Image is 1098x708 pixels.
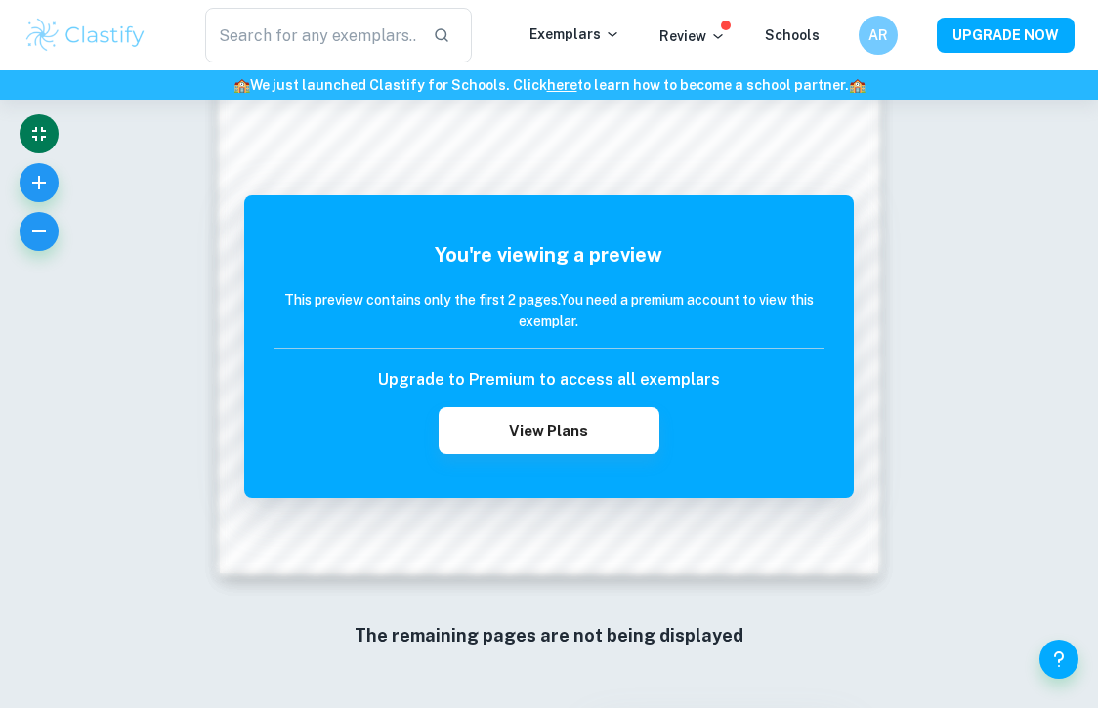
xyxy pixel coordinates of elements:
button: AR [859,16,898,55]
p: Exemplars [529,23,620,45]
h6: We just launched Clastify for Schools. Click to learn how to become a school partner. [4,74,1094,96]
input: Search for any exemplars... [205,8,418,62]
button: Exit fullscreen [20,114,59,153]
a: Schools [765,27,820,43]
span: 🏫 [849,77,866,93]
span: 🏫 [233,77,250,93]
a: here [547,77,577,93]
h6: This preview contains only the first 2 pages. You need a premium account to view this exemplar. [274,289,824,332]
h6: The remaining pages are not being displayed [259,622,839,649]
h5: You're viewing a preview [274,240,824,270]
button: View Plans [439,407,659,454]
img: Clastify logo [23,16,148,55]
button: UPGRADE NOW [937,18,1075,53]
p: Review [659,25,726,47]
button: Help and Feedback [1039,640,1078,679]
h6: Upgrade to Premium to access all exemplars [378,368,720,392]
h6: AR [867,24,890,46]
